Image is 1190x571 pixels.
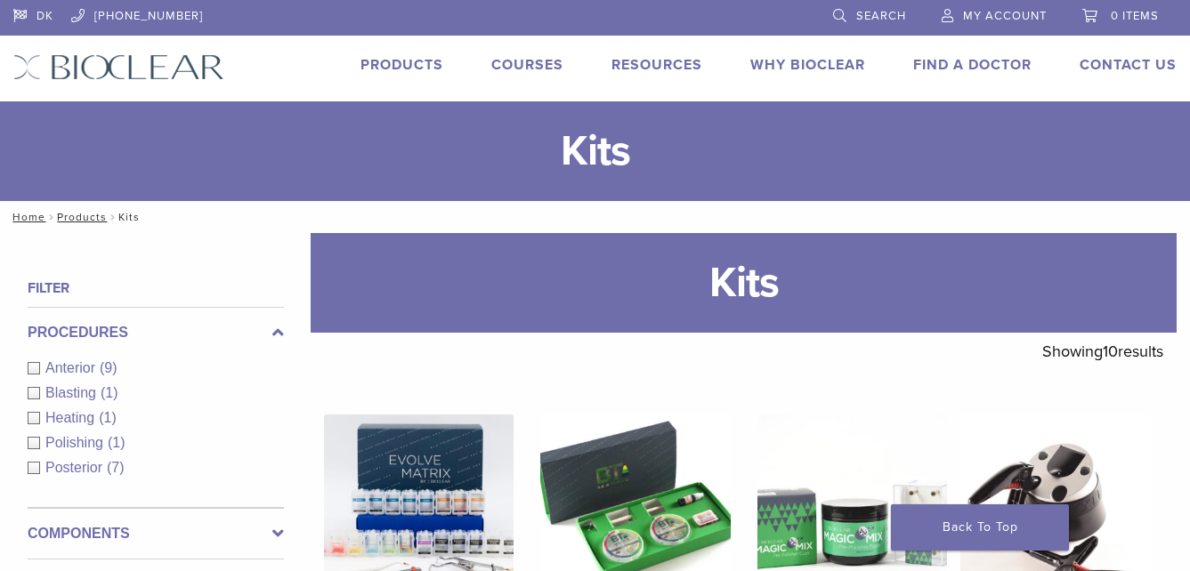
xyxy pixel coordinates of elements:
span: 10 [1103,342,1118,361]
span: / [107,213,118,221]
a: Products [57,211,107,223]
label: Procedures [28,322,284,343]
span: / [45,213,57,221]
span: 0 items [1111,9,1159,23]
label: Components [28,523,284,544]
a: Back To Top [891,504,1069,551]
img: Bioclear [13,54,224,80]
a: Find A Doctor [913,56,1032,74]
a: Courses [491,56,563,74]
a: Home [7,211,45,223]
span: Posterior [45,460,107,475]
span: (9) [100,360,117,375]
p: Showing results [1042,333,1163,370]
a: Contact Us [1080,56,1177,74]
span: (1) [101,385,118,400]
span: My Account [963,9,1047,23]
span: (7) [107,460,125,475]
span: Search [856,9,906,23]
span: (1) [108,435,125,450]
span: Polishing [45,435,108,450]
span: Heating [45,410,99,425]
h1: Kits [311,233,1177,333]
span: Blasting [45,385,101,400]
a: Resources [611,56,702,74]
span: Anterior [45,360,100,375]
h4: Filter [28,277,284,299]
a: Why Bioclear [750,56,865,74]
span: (1) [99,410,117,425]
a: Products [360,56,443,74]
